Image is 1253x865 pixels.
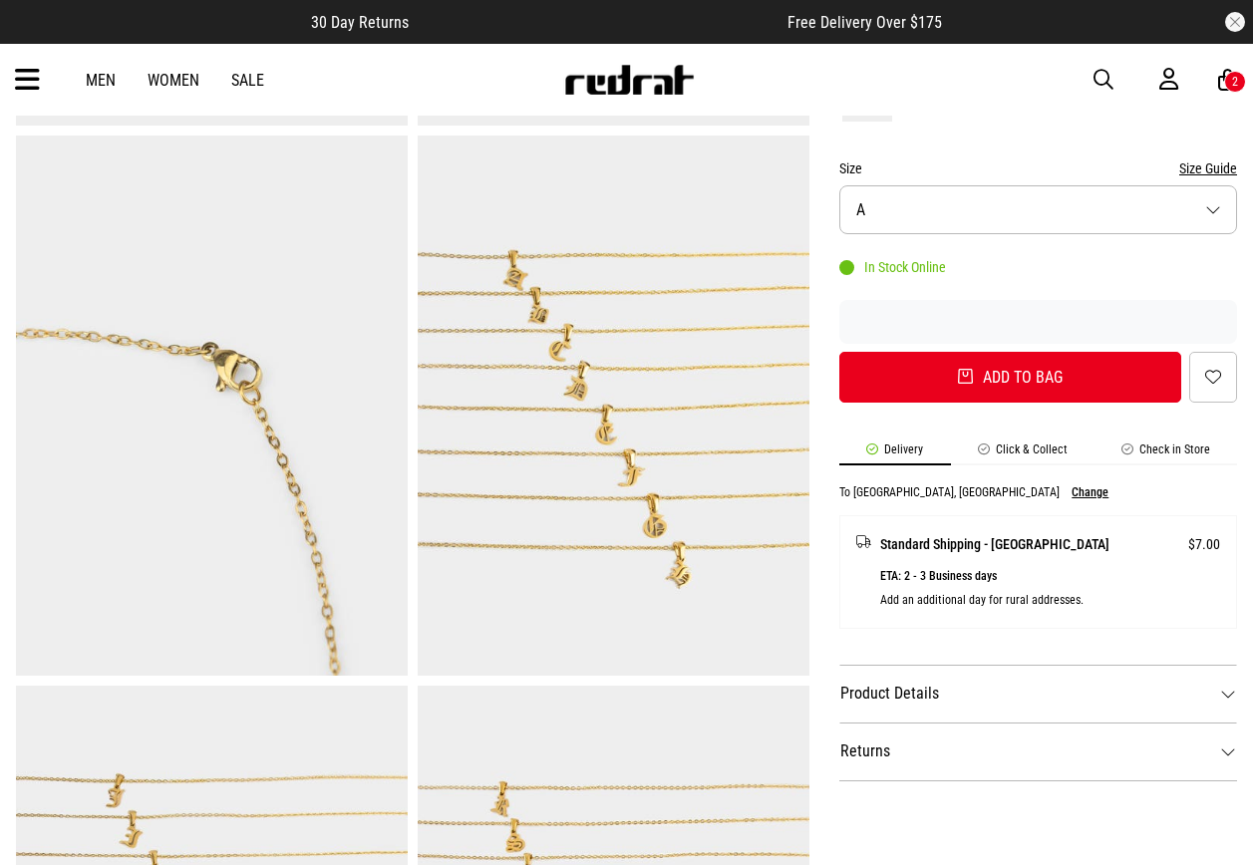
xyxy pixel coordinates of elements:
a: Women [148,71,199,90]
iframe: Customer reviews powered by Trustpilot [449,12,748,32]
dt: Returns [839,722,1237,780]
span: Free Delivery Over $175 [787,13,942,32]
li: Delivery [839,442,950,465]
a: Men [86,71,116,90]
button: Size Guide [1179,156,1237,180]
img: Vendetta Icon Letter Necklace - 18k Gold Plated in Gold [418,136,809,676]
span: Standard Shipping - [GEOGRAPHIC_DATA] [880,532,1109,556]
a: Sale [231,71,264,90]
dt: Product Details [839,665,1237,722]
li: Check in Store [1095,442,1237,465]
span: A [856,200,865,219]
div: Size [839,156,1237,180]
p: To [GEOGRAPHIC_DATA], [GEOGRAPHIC_DATA] [839,485,1060,499]
li: Click & Collect [951,442,1095,465]
a: 2 [1218,70,1237,91]
div: In Stock Online [839,259,946,275]
iframe: Customer reviews powered by Trustpilot [839,312,1237,332]
span: $7.00 [1188,532,1220,556]
button: Add to bag [839,352,1181,403]
p: ETA: 2 - 3 Business days Add an additional day for rural addresses. [880,564,1220,612]
img: Redrat logo [563,65,695,95]
button: Change [1072,485,1108,499]
div: 2 [1232,75,1238,89]
img: Vendetta Icon Letter Necklace - 18k Gold Plated in Gold [16,136,408,676]
span: 30 Day Returns [311,13,409,32]
button: A [839,185,1237,234]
